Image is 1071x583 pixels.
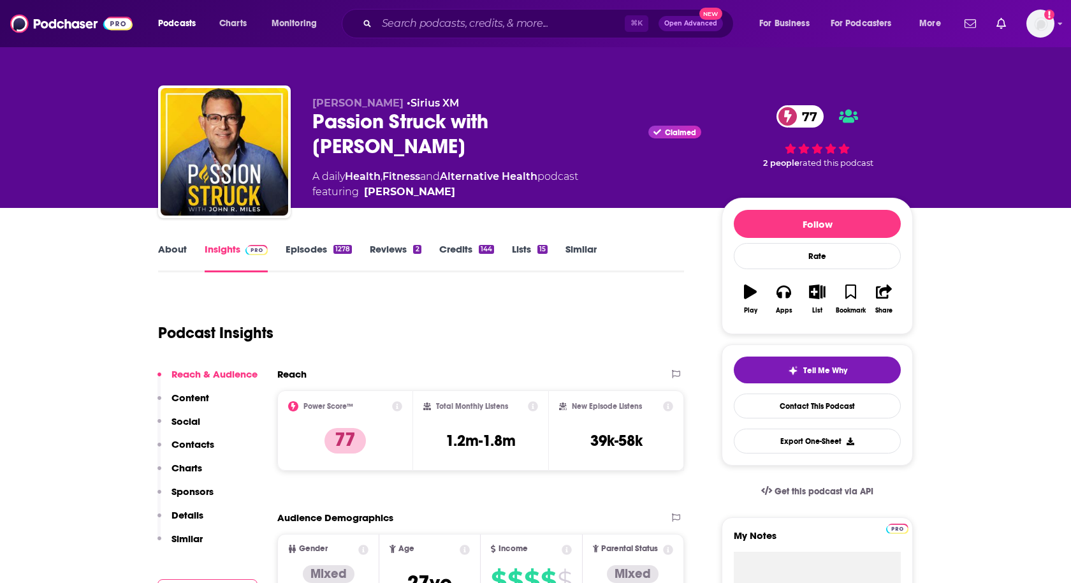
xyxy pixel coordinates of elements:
div: Search podcasts, credits, & more... [354,9,746,38]
a: Health [345,170,381,182]
div: 2 [413,245,421,254]
button: open menu [822,13,910,34]
a: Alternative Health [440,170,537,182]
img: Podchaser Pro [886,524,908,534]
a: Credits144 [439,243,494,272]
div: 1278 [333,245,352,254]
p: Reach & Audience [171,368,258,380]
button: open menu [263,13,333,34]
p: Social [171,415,200,427]
p: 77 [324,428,366,454]
span: Open Advanced [664,20,717,27]
button: Similar [157,533,203,556]
button: Show profile menu [1026,10,1054,38]
label: My Notes [734,529,901,552]
svg: Add a profile image [1044,10,1054,20]
img: User Profile [1026,10,1054,38]
a: Show notifications dropdown [959,13,981,34]
div: 15 [537,245,548,254]
span: Gender [299,545,328,553]
span: ⌘ K [625,15,648,32]
span: Get this podcast via API [775,486,873,497]
button: Reach & Audience [157,368,258,392]
a: 77 [776,105,824,128]
div: Mixed [607,565,659,583]
p: Charts [171,462,202,474]
button: Sponsors [157,485,214,509]
a: About [158,243,187,272]
h1: Podcast Insights [158,323,273,343]
span: For Podcasters [831,15,892,33]
a: Sirius XM [411,97,459,109]
span: featuring [312,184,578,200]
h2: Reach [277,368,307,380]
button: Details [157,509,203,533]
span: New [699,8,722,20]
button: Apps [767,276,800,322]
button: Contacts [157,438,214,462]
span: Age [398,545,414,553]
span: • [407,97,459,109]
div: A daily podcast [312,169,578,200]
input: Search podcasts, credits, & more... [377,13,625,34]
a: Reviews2 [370,243,421,272]
span: Claimed [665,129,696,136]
span: Parental Status [601,545,658,553]
h2: New Episode Listens [572,402,642,411]
button: Play [734,276,767,322]
div: Bookmark [836,307,866,314]
span: Podcasts [158,15,196,33]
button: Export One-Sheet [734,429,901,454]
a: John R. Miles [364,184,455,200]
button: tell me why sparkleTell Me Why [734,357,901,383]
a: Show notifications dropdown [991,13,1011,34]
button: List [801,276,834,322]
span: Income [499,545,528,553]
div: Play [744,307,757,314]
span: , [381,170,382,182]
a: Lists15 [512,243,548,272]
a: Get this podcast via API [751,476,884,507]
div: Share [875,307,892,314]
p: Sponsors [171,485,214,498]
span: Charts [219,15,247,33]
img: tell me why sparkle [788,365,798,376]
div: Mixed [303,565,354,583]
p: Content [171,392,209,404]
a: Pro website [886,522,908,534]
h3: 1.2m-1.8m [446,431,516,450]
h2: Audience Demographics [277,512,393,524]
h2: Power Score™ [303,402,353,411]
a: Episodes1278 [286,243,352,272]
a: Charts [211,13,254,34]
button: Share [868,276,901,322]
div: List [812,307,822,314]
button: open menu [149,13,212,34]
button: Follow [734,210,901,238]
button: open menu [750,13,826,34]
h2: Total Monthly Listens [436,402,508,411]
div: Rate [734,243,901,269]
div: 77 2 peoplerated this podcast [722,97,913,177]
a: Similar [565,243,597,272]
span: Monitoring [272,15,317,33]
span: For Business [759,15,810,33]
a: InsightsPodchaser Pro [205,243,268,272]
img: Podchaser - Follow, Share and Rate Podcasts [10,11,133,36]
a: Fitness [382,170,420,182]
button: Bookmark [834,276,867,322]
span: Tell Me Why [803,365,847,376]
button: Open AdvancedNew [659,16,723,31]
img: Passion Struck with John R. Miles [161,88,288,216]
span: Logged in as heidi.egloff [1026,10,1054,38]
span: [PERSON_NAME] [312,97,404,109]
button: Social [157,415,200,439]
h3: 39k-58k [590,431,643,450]
span: and [420,170,440,182]
button: Content [157,392,209,415]
p: Contacts [171,438,214,450]
div: 144 [479,245,494,254]
p: Similar [171,533,203,545]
